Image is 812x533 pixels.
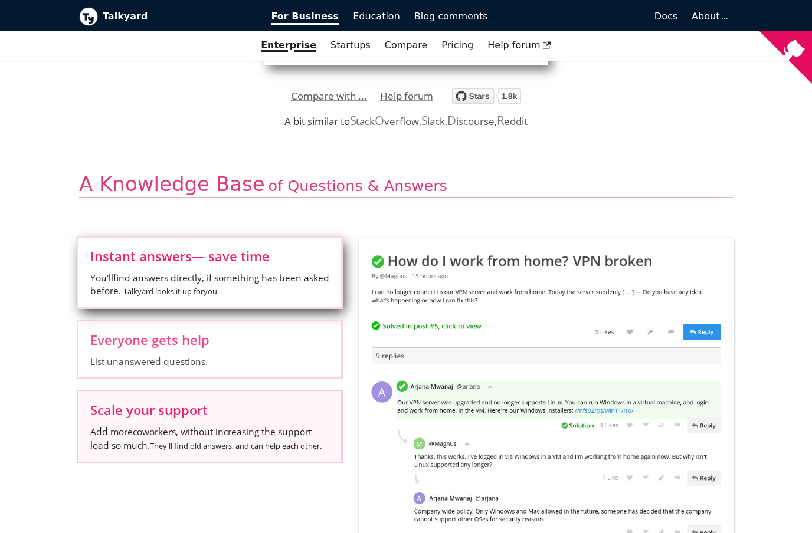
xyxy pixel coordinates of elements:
a: Help forum [380,87,433,105]
a: Discourse [447,114,494,128]
small: Talkyard looks it up for you . [123,286,219,297]
small: They'll find old answers, and can help each other. [150,440,322,451]
span: Help forum [487,40,551,51]
span: S [350,112,356,129]
span: O [375,112,384,129]
span: Education [353,11,400,22]
h2: A Knowledge Base [79,172,733,198]
span: Docs [654,11,677,22]
img: Talkyard logo [79,7,98,26]
span: Scale your support [90,403,329,416]
span: Instant answers — save time [90,249,329,262]
a: Compare [385,40,428,51]
img: talkyard.svg [452,88,521,104]
span: List unanswered questions. [90,355,329,368]
a: Star debiki/talkyard on GitHub [452,90,521,107]
a: Slack [421,114,445,128]
a: Compare with ... [291,87,367,105]
span: of Questions & Answers [269,177,447,195]
a: Startups [323,35,378,55]
span: For Business [271,11,339,25]
a: Education [346,6,407,27]
a: Blog comments [407,6,495,27]
a: Reddit [497,114,528,128]
span: Blog comments [414,11,488,22]
a: About [692,11,726,22]
span: You'll find answers directly, if something has been asked before. [90,271,329,298]
a: StackOverflow [350,114,419,128]
span: Everyone gets help [90,333,329,346]
a: Enterprise [254,35,323,55]
a: Help forum [480,35,558,55]
a: Talkyard logoTalkyard [79,7,255,26]
span: Add more coworkers , without increasing the support load so much. [90,425,329,452]
a: Docs [495,6,685,27]
a: Pricing [434,35,480,55]
b: Talkyard [103,9,255,24]
a: For Business [264,6,346,27]
span: D [447,112,456,129]
span: R [497,112,505,129]
span: S [421,112,428,129]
